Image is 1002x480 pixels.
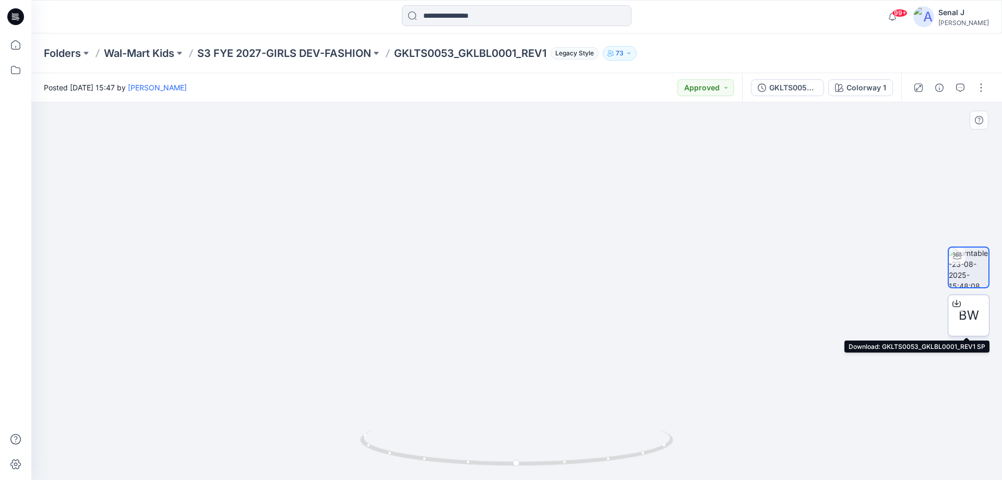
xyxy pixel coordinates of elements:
[938,19,989,27] div: [PERSON_NAME]
[197,46,371,61] a: S3 FYE 2027-GIRLS DEV-FASHION
[44,82,187,93] span: Posted [DATE] 15:47 by
[751,79,824,96] button: GKLTS0053_GKLBL0001_REV1 SP
[846,82,886,93] div: Colorway 1
[828,79,893,96] button: Colorway 1
[959,306,979,325] span: BW
[769,82,817,93] div: GKLTS0053_GKLBL0001_REV1 SP
[892,9,908,17] span: 99+
[938,6,989,19] div: Senal J
[616,48,624,59] p: 73
[546,46,599,61] button: Legacy Style
[394,46,546,61] p: GKLTS0053_GKLBL0001_REV1
[44,46,81,61] a: Folders
[913,6,934,27] img: avatar
[931,79,948,96] button: Details
[949,248,988,287] img: turntable-23-08-2025-15:48:08
[603,46,637,61] button: 73
[551,47,599,60] span: Legacy Style
[128,83,187,92] a: [PERSON_NAME]
[333,7,701,480] img: eyJhbGciOiJIUzI1NiIsImtpZCI6IjAiLCJzbHQiOiJzZXMiLCJ0eXAiOiJKV1QifQ.eyJkYXRhIjp7InR5cGUiOiJzdG9yYW...
[104,46,174,61] a: Wal-Mart Kids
